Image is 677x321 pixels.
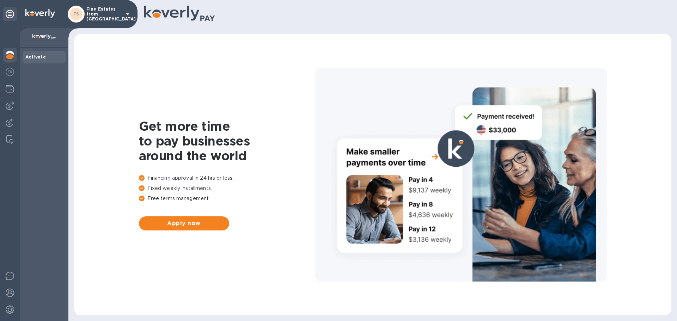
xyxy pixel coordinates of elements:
button: Apply now [139,216,229,230]
p: Fine Estates from [GEOGRAPHIC_DATA] [86,7,122,21]
div: Unpin categories [3,7,17,21]
img: Wallets [6,85,14,93]
img: Foreign exchange [6,68,14,76]
img: Logo [25,9,55,18]
h1: Get more time to pay businesses around the world [139,119,315,163]
b: FS [73,11,79,17]
b: Activate [25,54,46,60]
p: Free terms management. [139,195,315,202]
p: Financing approval in 24 hrs or less. [139,174,315,182]
p: Fixed weekly installments. [139,185,315,192]
span: Apply now [145,219,224,228]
